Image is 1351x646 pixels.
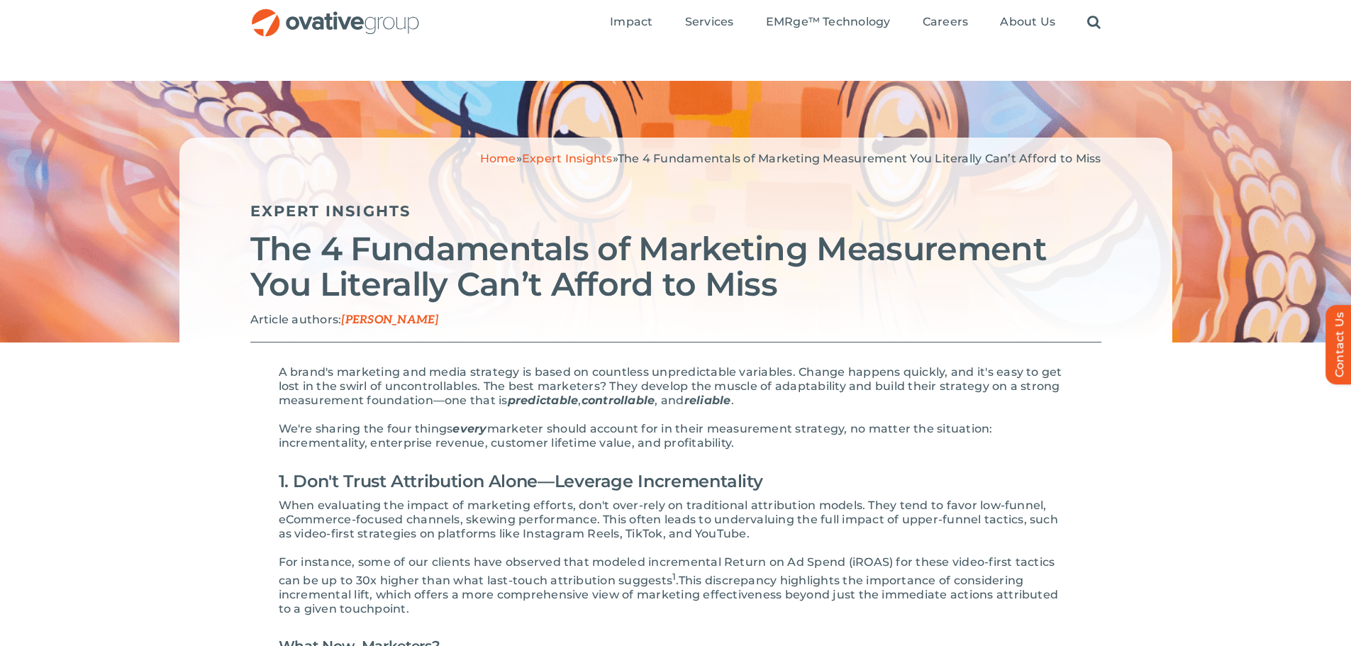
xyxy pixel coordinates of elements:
p: Article authors: [250,313,1101,328]
span: The 4 Fundamentals of Marketing Measurement You Literally Can’t Afford to Miss [618,152,1101,165]
a: OG_Full_horizontal_RGB [250,7,421,21]
span: » » [480,152,1101,165]
span: A brand's marketing and media strategy is based on countless unpredictable variables. Change happ... [279,365,1062,407]
a: Home [480,152,516,165]
a: EMRge™ Technology [766,15,891,30]
span: For instance, some of our clients have observed that modeled incremental Return on Ad Spend (iROA... [279,555,1055,587]
a: Careers [923,15,969,30]
span: marketer should account for in their measurement strategy, no matter the situation: incrementalit... [279,422,993,450]
h2: 1. Don't Trust Attribution Alone—Leverage Incrementality [279,464,1073,499]
span: About Us [1000,15,1055,29]
a: Services [685,15,734,30]
span: controllable [582,394,655,407]
a: Impact [610,15,652,30]
a: Search [1087,15,1101,30]
span: , and [655,394,684,407]
span: We're sharing the four things [279,422,453,435]
span: Services [685,15,734,29]
span: every [452,422,487,435]
a: About Us [1000,15,1055,30]
a: Expert Insights [250,202,411,220]
span: When evaluating the impact of marketing efforts, don't over-rely on traditional attribution model... [279,499,1058,540]
span: reliable [684,394,731,407]
a: Expert Insights [522,152,613,165]
sup: 1 [672,571,676,582]
span: Careers [923,15,969,29]
span: EMRge™ Technology [766,15,891,29]
span: . [731,394,734,407]
span: This discrepancy highlights the importance of considering incremental lift, which offers a more c... [279,574,1059,616]
span: Impact [610,15,652,29]
span: predictable [508,394,579,407]
span: [PERSON_NAME] [341,313,438,327]
span: , [578,394,581,407]
h2: The 4 Fundamentals of Marketing Measurement You Literally Can’t Afford to Miss [250,231,1101,302]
